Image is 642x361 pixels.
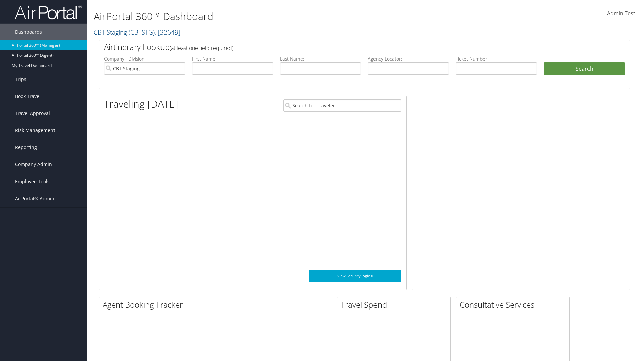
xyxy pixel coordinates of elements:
span: Company Admin [15,156,52,173]
label: Ticket Number: [456,55,537,62]
span: , [ 32649 ] [155,28,180,37]
span: Trips [15,71,26,88]
button: Search [544,62,625,76]
a: Admin Test [607,3,635,24]
span: Travel Approval [15,105,50,122]
span: AirPortal® Admin [15,190,55,207]
span: Reporting [15,139,37,156]
span: (at least one field required) [170,44,233,52]
h2: Travel Spend [341,299,450,310]
h2: Agent Booking Tracker [103,299,331,310]
label: Last Name: [280,55,361,62]
span: Admin Test [607,10,635,17]
h1: Traveling [DATE] [104,97,178,111]
a: View SecurityLogic® [309,270,401,282]
h2: Airtinerary Lookup [104,41,581,53]
span: Employee Tools [15,173,50,190]
input: Search for Traveler [283,99,401,112]
span: Risk Management [15,122,55,139]
span: Book Travel [15,88,41,105]
h2: Consultative Services [460,299,569,310]
span: ( CBTSTG ) [129,28,155,37]
label: Company - Division: [104,55,185,62]
h1: AirPortal 360™ Dashboard [94,9,455,23]
a: CBT Staging [94,28,180,37]
label: Agency Locator: [368,55,449,62]
label: First Name: [192,55,273,62]
span: Dashboards [15,24,42,40]
img: airportal-logo.png [15,4,82,20]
